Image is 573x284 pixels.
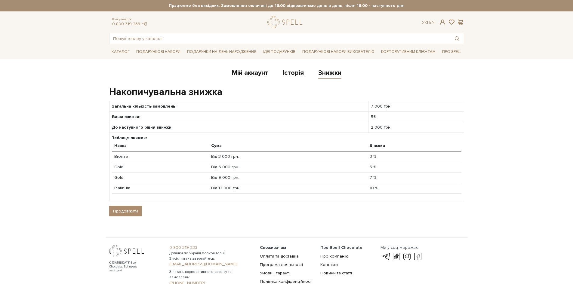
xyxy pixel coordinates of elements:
[318,69,341,79] a: Знижки
[109,33,450,44] input: Пошук товару у каталозі
[109,47,132,56] a: Каталог
[422,20,435,25] div: Ук
[367,173,461,183] td: 7 %
[209,183,367,194] td: Від 12 000 грн.
[260,270,291,276] a: Умови і гарантії
[367,162,461,172] td: 5 %
[402,253,412,260] a: instagram
[450,33,464,44] button: Пошук товару у каталозі
[209,162,367,172] td: Від 6 000 грн.
[391,253,402,260] a: tik-tok
[320,270,352,276] a: Новини та статті
[112,135,147,140] strong: Таблиця знижок:
[260,279,313,284] a: Політика конфіденційності
[109,261,150,273] div: © [DATE]-[DATE] Spell Chocolate. Всі права захищені
[380,253,391,260] a: telegram
[112,125,172,130] strong: До наступного рівня знижки:
[169,251,253,256] span: Дзвінки по Україні безкоштовні
[413,253,423,260] a: facebook
[169,245,253,250] a: 0 800 319 233
[427,20,428,25] span: |
[320,254,349,259] a: Про компанію
[142,21,148,26] a: telegram
[112,21,140,26] a: 0 800 319 233
[260,262,303,267] a: Програма лояльності
[260,245,286,250] span: Споживачам
[169,261,253,267] a: [EMAIL_ADDRESS][DOMAIN_NAME]
[267,16,305,28] a: logo
[112,162,209,172] td: Gold
[260,47,298,56] a: Ідеї подарунків
[368,101,464,111] td: 7 000 грн.
[300,47,377,57] a: Подарункові набори вихователю
[134,47,183,56] a: Подарункові набори
[112,17,148,21] span: Консультація:
[320,245,362,250] span: Про Spell Chocolate
[440,47,464,56] a: Про Spell
[209,151,367,162] td: Від 3 000 грн.
[109,86,464,99] h1: Накопичувальна знижка
[380,245,423,250] div: Ми у соц. мережах:
[232,69,268,79] a: Мій аккаунт
[209,173,367,183] td: Від 9 000 грн.
[320,262,338,267] a: Контакти
[112,183,209,194] td: Platinum
[109,206,142,216] a: Продовжити
[367,151,461,162] td: 3 %
[283,69,304,79] a: Історія
[112,151,209,162] td: Bronze
[169,256,253,261] span: З усіх питань звертайтесь:
[211,143,222,148] strong: Сума
[260,254,299,259] a: Оплата та доставка
[367,183,461,194] td: 10 %
[112,114,140,119] strong: Ваша знижка:
[429,20,435,25] a: En
[112,104,176,109] strong: Загальна кількість замовлень:
[368,122,464,133] td: 2 000 грн.
[114,143,127,148] strong: Назва
[169,269,253,280] span: З питань корпоративного сервісу та замовлень:
[112,173,209,183] td: Gold
[109,3,464,8] strong: Працюємо без вихідних. Замовлення оплачені до 16:00 відправляємо день в день, після 16:00 - насту...
[368,111,464,122] td: 5%
[185,47,259,56] a: Подарунки на День народження
[370,143,385,148] strong: Знижка
[379,47,438,57] a: Корпоративним клієнтам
